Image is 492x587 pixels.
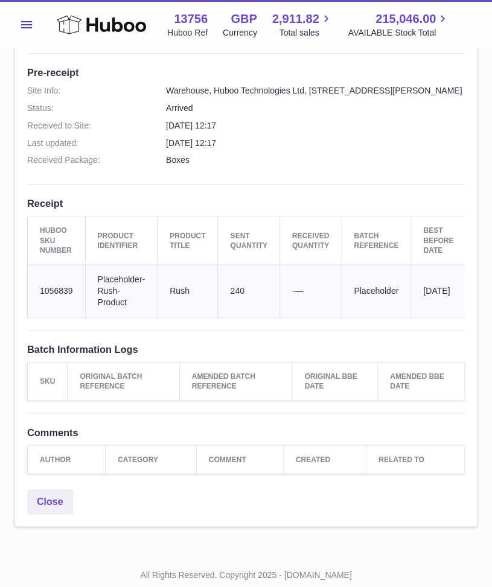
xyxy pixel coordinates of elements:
[27,138,166,149] dt: Last updated:
[28,217,86,265] th: Huboo SKU Number
[378,362,465,400] th: Amended BBE Date
[167,27,208,39] div: Huboo Ref
[106,445,197,474] th: Category
[166,103,465,114] dd: Arrived
[272,11,319,27] span: 2,911.82
[27,197,465,210] h3: Receipt
[68,362,179,400] th: Original Batch Reference
[283,445,366,474] th: Created
[231,11,257,27] strong: GBP
[166,138,465,149] dd: [DATE] 12:17
[342,264,411,317] td: Placeholder
[166,154,465,166] dd: Boxes
[27,103,166,114] dt: Status:
[348,27,450,39] span: AVAILABLE Stock Total
[28,362,68,400] th: SKU
[342,217,411,265] th: Batch Reference
[411,217,466,265] th: Best Before Date
[85,264,158,317] td: Placeholder-Rush-Product
[85,217,158,265] th: Product Identifier
[166,120,465,132] dd: [DATE] 12:17
[27,120,166,132] dt: Received to Site:
[28,445,106,474] th: Author
[27,343,465,356] h3: Batch Information Logs
[28,264,86,317] td: 1056839
[27,85,166,97] dt: Site Info:
[27,489,73,514] a: Close
[366,445,464,474] th: Related to
[27,66,465,79] h3: Pre-receipt
[158,264,218,317] td: Rush
[280,217,341,265] th: Received Quantity
[279,27,333,39] span: Total sales
[166,85,465,97] dd: Warehouse, Huboo Technologies Ltd, [STREET_ADDRESS][PERSON_NAME]
[218,264,280,317] td: 240
[158,217,218,265] th: Product title
[411,264,466,317] td: [DATE]
[10,569,482,580] p: All Rights Reserved. Copyright 2025 - [DOMAIN_NAME]
[174,11,208,27] strong: 13756
[280,264,341,317] td: -—
[272,11,333,39] a: 2,911.82 Total sales
[196,445,283,474] th: Comment
[27,425,465,439] h3: Comments
[179,362,292,400] th: Amended Batch Reference
[223,27,257,39] div: Currency
[218,217,280,265] th: Sent Quantity
[292,362,378,400] th: Original BBE Date
[375,11,436,27] span: 215,046.00
[348,11,450,39] a: 215,046.00 AVAILABLE Stock Total
[27,154,166,166] dt: Received Package:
